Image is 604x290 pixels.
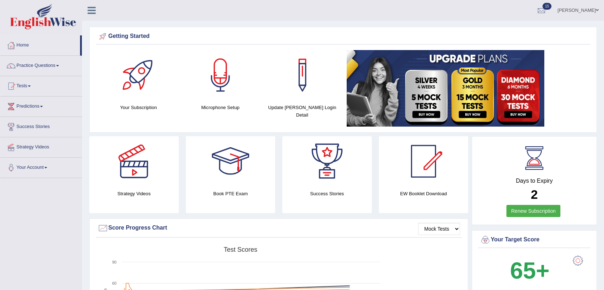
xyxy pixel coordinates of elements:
[112,260,117,264] text: 90
[506,205,560,217] a: Renew Subscription
[282,190,372,197] h4: Success Stories
[224,246,257,253] tspan: Test scores
[510,257,549,284] b: 65+
[0,137,82,155] a: Strategy Videos
[89,190,179,197] h4: Strategy Videos
[98,223,460,234] div: Score Progress Chart
[480,178,589,184] h4: Days to Expiry
[543,3,551,10] span: 15
[0,56,82,74] a: Practice Questions
[101,104,176,111] h4: Your Subscription
[347,50,544,127] img: small5.jpg
[112,281,117,285] text: 60
[480,235,589,245] div: Your Target Score
[0,76,82,94] a: Tests
[379,190,468,197] h4: EW Booklet Download
[0,117,82,135] a: Success Stories
[0,97,82,114] a: Predictions
[186,190,275,197] h4: Book PTE Exam
[0,158,82,176] a: Your Account
[98,31,589,42] div: Getting Started
[0,35,80,53] a: Home
[183,104,258,111] h4: Microphone Setup
[265,104,340,119] h4: Update [PERSON_NAME] Login Detail
[531,187,538,201] b: 2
